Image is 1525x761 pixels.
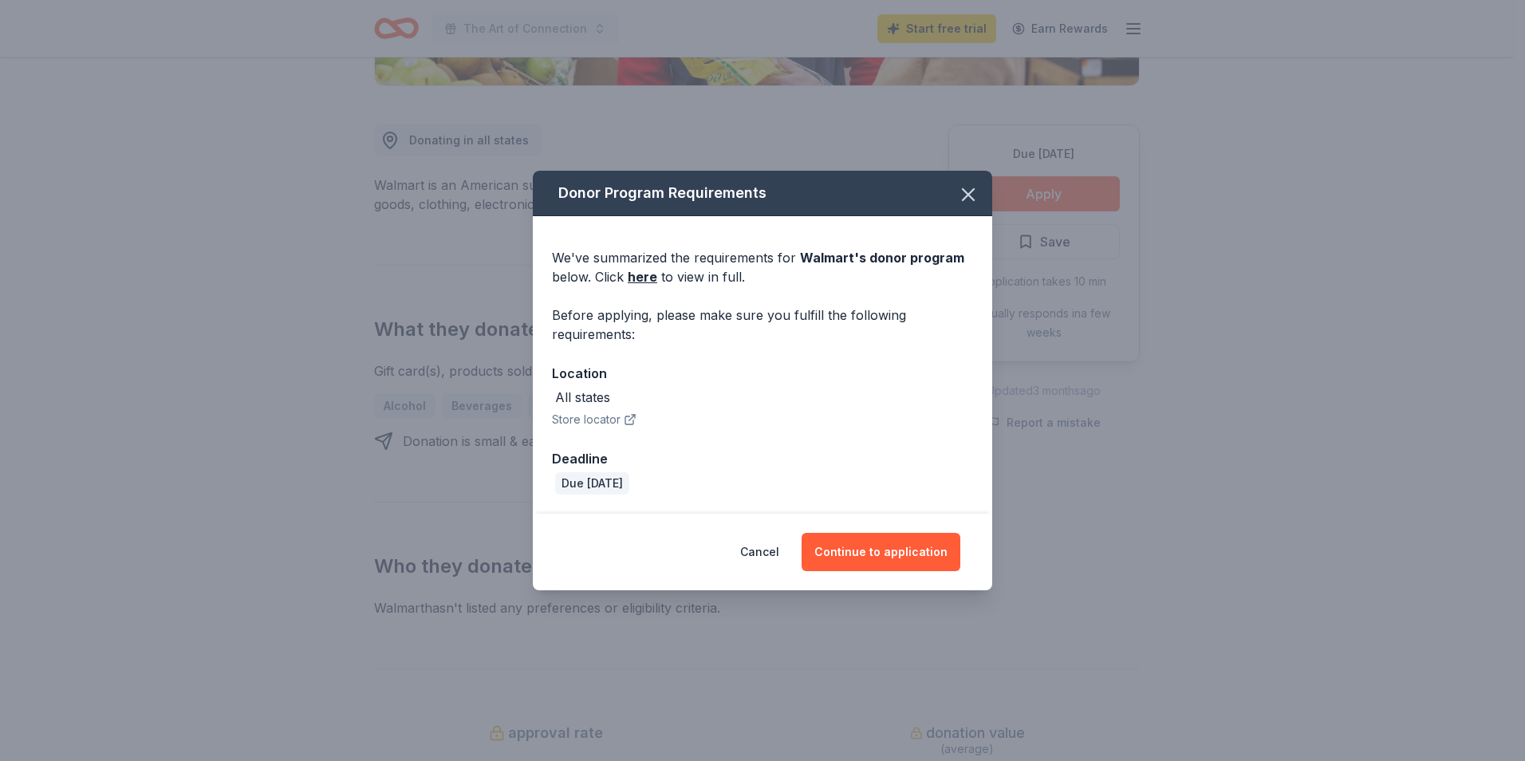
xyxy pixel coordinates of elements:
[628,267,657,286] a: here
[552,410,636,429] button: Store locator
[555,388,610,407] div: All states
[552,306,973,344] div: Before applying, please make sure you fulfill the following requirements:
[552,363,973,384] div: Location
[533,171,992,216] div: Donor Program Requirements
[555,472,629,495] div: Due [DATE]
[552,448,973,469] div: Deadline
[740,533,779,571] button: Cancel
[552,248,973,286] div: We've summarized the requirements for below. Click to view in full.
[802,533,960,571] button: Continue to application
[800,250,964,266] span: Walmart 's donor program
